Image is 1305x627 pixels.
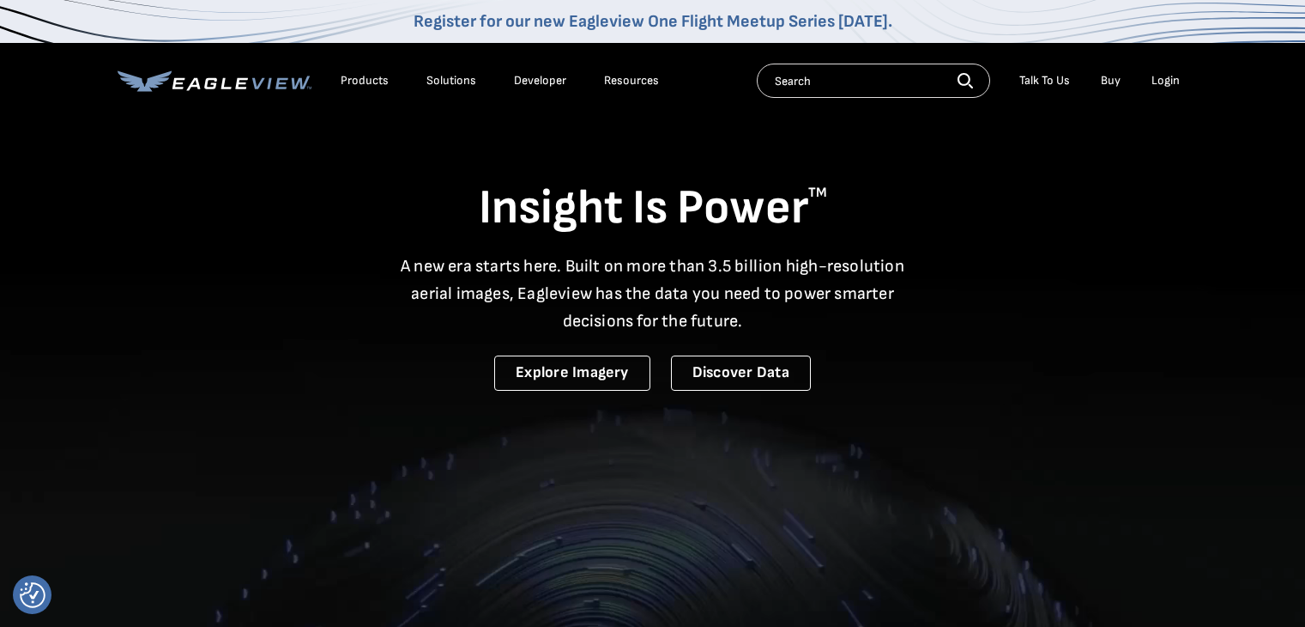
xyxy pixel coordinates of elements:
[20,582,45,608] img: Revisit consent button
[341,73,389,88] div: Products
[514,73,566,88] a: Developer
[20,582,45,608] button: Consent Preferences
[390,253,915,335] p: A new era starts here. Built on more than 3.5 billion high-resolution aerial images, Eagleview ha...
[1019,73,1070,88] div: Talk To Us
[671,356,811,391] a: Discover Data
[1151,73,1180,88] div: Login
[494,356,650,391] a: Explore Imagery
[604,73,659,88] div: Resources
[118,179,1188,239] h1: Insight Is Power
[414,11,892,32] a: Register for our new Eagleview One Flight Meetup Series [DATE].
[808,185,827,201] sup: TM
[1101,73,1121,88] a: Buy
[757,64,990,98] input: Search
[426,73,476,88] div: Solutions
